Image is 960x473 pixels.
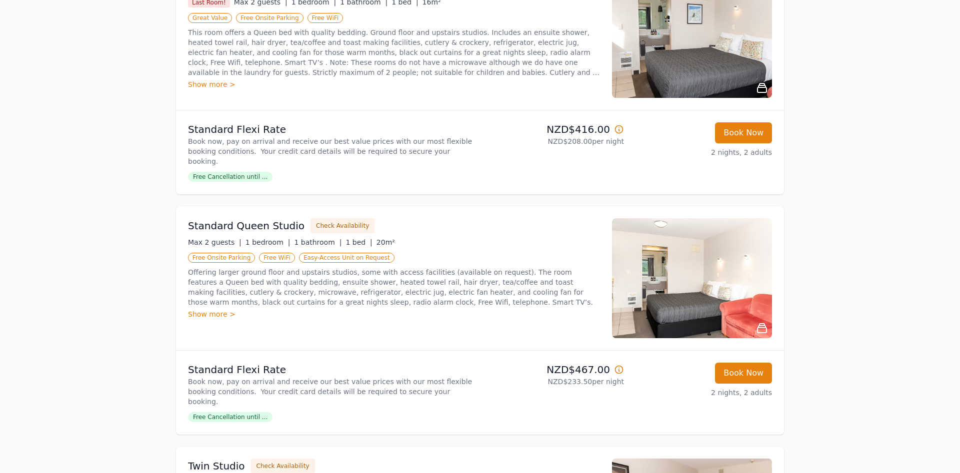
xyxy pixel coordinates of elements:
[236,13,303,23] span: Free Onsite Parking
[188,253,255,263] span: Free Onsite Parking
[632,388,772,398] p: 2 nights, 2 adults
[345,238,372,246] span: 1 bed |
[188,459,245,473] h3: Twin Studio
[484,363,624,377] p: NZD$467.00
[188,79,600,89] div: Show more >
[294,238,341,246] span: 1 bathroom |
[188,363,476,377] p: Standard Flexi Rate
[188,27,600,77] p: This room offers a Queen bed with quality bedding. Ground floor and upstairs studios. Includes an...
[188,219,304,233] h3: Standard Queen Studio
[188,267,600,307] p: Offering larger ground floor and upstairs studios, some with access facilities (available on requ...
[310,218,374,233] button: Check Availability
[188,122,476,136] p: Standard Flexi Rate
[632,147,772,157] p: 2 nights, 2 adults
[188,238,241,246] span: Max 2 guests |
[376,238,395,246] span: 20m²
[259,253,295,263] span: Free WiFi
[299,253,394,263] span: Easy-Access Unit on Request
[188,172,272,182] span: Free Cancellation until ...
[245,238,290,246] span: 1 bedroom |
[484,377,624,387] p: NZD$233.50 per night
[188,412,272,422] span: Free Cancellation until ...
[188,377,476,407] p: Book now, pay on arrival and receive our best value prices with our most flexible booking conditi...
[188,13,232,23] span: Great Value
[188,136,476,166] p: Book now, pay on arrival and receive our best value prices with our most flexible booking conditi...
[715,363,772,384] button: Book Now
[188,309,600,319] div: Show more >
[307,13,343,23] span: Free WiFi
[715,122,772,143] button: Book Now
[484,136,624,146] p: NZD$208.00 per night
[484,122,624,136] p: NZD$416.00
